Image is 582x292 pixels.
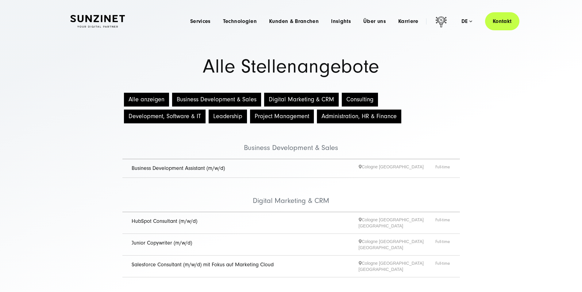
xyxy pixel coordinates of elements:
[124,110,206,123] button: Development, Software & IT
[435,238,451,251] span: Full-time
[461,18,472,24] div: de
[359,164,435,173] span: Cologne [GEOGRAPHIC_DATA]
[132,240,192,246] a: Junior Copywriter (m/w/d)
[172,93,261,107] button: Business Development & Sales
[331,18,351,24] a: Insights
[435,217,451,229] span: Full-time
[342,93,378,107] button: Consulting
[398,18,418,24] a: Karriere
[359,238,435,251] span: Cologne [GEOGRAPHIC_DATA] [GEOGRAPHIC_DATA]
[269,18,319,24] a: Kunden & Branchen
[132,165,225,171] a: Business Development Assistant (m/w/d)
[122,125,460,159] li: Business Development & Sales
[70,15,125,28] img: SUNZINET Full Service Digital Agentur
[223,18,257,24] a: Technologien
[122,178,460,212] li: Digital Marketing & CRM
[264,93,339,107] button: Digital Marketing & CRM
[209,110,247,123] button: Leadership
[132,261,274,268] a: Salesforce Consultant (m/w/d) mit Fokus auf Marketing Cloud
[70,57,512,76] h1: Alle Stellenangebote
[124,93,169,107] button: Alle anzeigen
[317,110,401,123] button: Administration, HR & Finance
[485,12,519,30] a: Kontakt
[363,18,386,24] a: Über uns
[190,18,211,24] a: Services
[250,110,314,123] button: Project Management
[359,260,435,272] span: Cologne [GEOGRAPHIC_DATA] [GEOGRAPHIC_DATA]
[359,217,435,229] span: Cologne [GEOGRAPHIC_DATA] [GEOGRAPHIC_DATA]
[435,164,451,173] span: Full-time
[132,218,197,224] a: HubSpot Consultant (m/w/d)
[435,260,451,272] span: Full-time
